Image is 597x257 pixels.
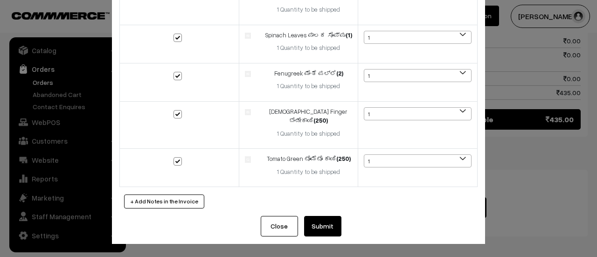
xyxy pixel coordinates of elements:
[304,216,341,236] button: Submit
[346,31,352,39] strong: (1)
[265,31,352,40] div: Spinach Leaves ಪಾಲಕ ಸೊಪ್ಪು
[245,109,251,115] img: product.jpg
[265,107,352,125] div: [DEMOGRAPHIC_DATA] Finger‌ ಬೆಂಡೇಕಾಯಿ
[265,69,352,78] div: Fenugreek ಮೆಂತೆ ಪಲ್ಲೆ
[265,129,352,139] div: 1 Quantity to be shipped
[265,82,352,91] div: 1 Quantity to be shipped
[364,69,471,83] span: 1
[336,69,343,77] strong: (2)
[364,107,472,120] span: 1
[265,5,352,14] div: 1 Quantity to be shipped
[364,69,472,82] span: 1
[364,155,471,168] span: 1
[261,216,298,236] button: Close
[364,31,472,44] span: 1
[364,108,471,121] span: 1
[313,117,328,124] strong: (250)
[336,155,351,162] strong: (250)
[245,71,251,77] img: product.jpg
[265,43,352,53] div: 1 Quantity to be shipped
[265,167,352,177] div: 1 Quantity to be shipped
[265,154,352,164] div: Tomato Green ಟೊಮೆಟೊ ಕಾಯಿ
[124,194,204,208] button: + Add Notes in the Invoice
[364,154,472,167] span: 1
[245,156,251,162] img: product.jpg
[364,31,471,44] span: 1
[245,33,251,39] img: product.jpg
